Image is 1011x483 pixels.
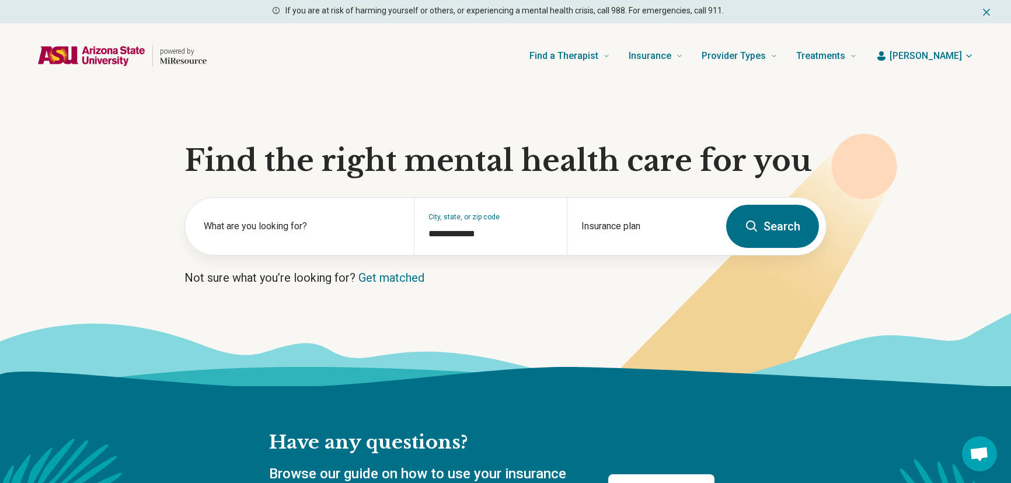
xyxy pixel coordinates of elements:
[726,205,819,248] button: Search
[529,33,610,79] a: Find a Therapist
[702,48,766,64] span: Provider Types
[529,48,598,64] span: Find a Therapist
[184,269,827,286] p: Not sure what you’re looking for?
[876,49,974,63] button: [PERSON_NAME]
[160,47,207,56] p: powered by
[796,33,857,79] a: Treatments
[702,33,778,79] a: Provider Types
[204,219,400,233] label: What are you looking for?
[890,49,962,63] span: [PERSON_NAME]
[796,48,845,64] span: Treatments
[962,436,997,471] div: Open chat
[37,37,207,75] a: Home page
[629,48,671,64] span: Insurance
[285,5,724,17] p: If you are at risk of harming yourself or others, or experiencing a mental health crisis, call 98...
[184,143,827,178] h1: Find the right mental health care for you
[358,271,424,285] a: Get matched
[629,33,683,79] a: Insurance
[269,430,714,455] h2: Have any questions?
[981,5,992,19] button: Dismiss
